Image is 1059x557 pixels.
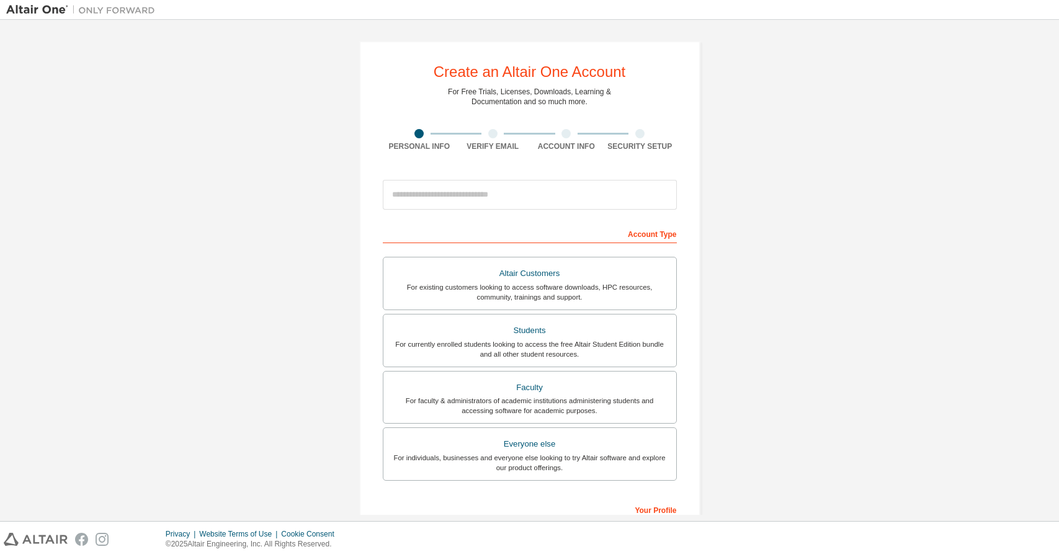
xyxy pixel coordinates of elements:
div: For existing customers looking to access software downloads, HPC resources, community, trainings ... [391,282,669,302]
div: Your Profile [383,499,677,519]
div: Account Info [530,141,604,151]
div: Privacy [166,529,199,539]
div: Security Setup [603,141,677,151]
img: instagram.svg [96,533,109,546]
div: Everyone else [391,435,669,453]
div: Altair Customers [391,265,669,282]
div: Cookie Consent [281,529,341,539]
img: Altair One [6,4,161,16]
div: Verify Email [456,141,530,151]
div: Faculty [391,379,669,396]
img: facebook.svg [75,533,88,546]
div: Website Terms of Use [199,529,281,539]
img: altair_logo.svg [4,533,68,546]
div: Students [391,322,669,339]
div: For faculty & administrators of academic institutions administering students and accessing softwa... [391,396,669,416]
div: For Free Trials, Licenses, Downloads, Learning & Documentation and so much more. [448,87,611,107]
div: Create an Altair One Account [434,65,626,79]
div: Account Type [383,223,677,243]
div: Personal Info [383,141,457,151]
div: For currently enrolled students looking to access the free Altair Student Edition bundle and all ... [391,339,669,359]
p: © 2025 Altair Engineering, Inc. All Rights Reserved. [166,539,342,550]
div: For individuals, businesses and everyone else looking to try Altair software and explore our prod... [391,453,669,473]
